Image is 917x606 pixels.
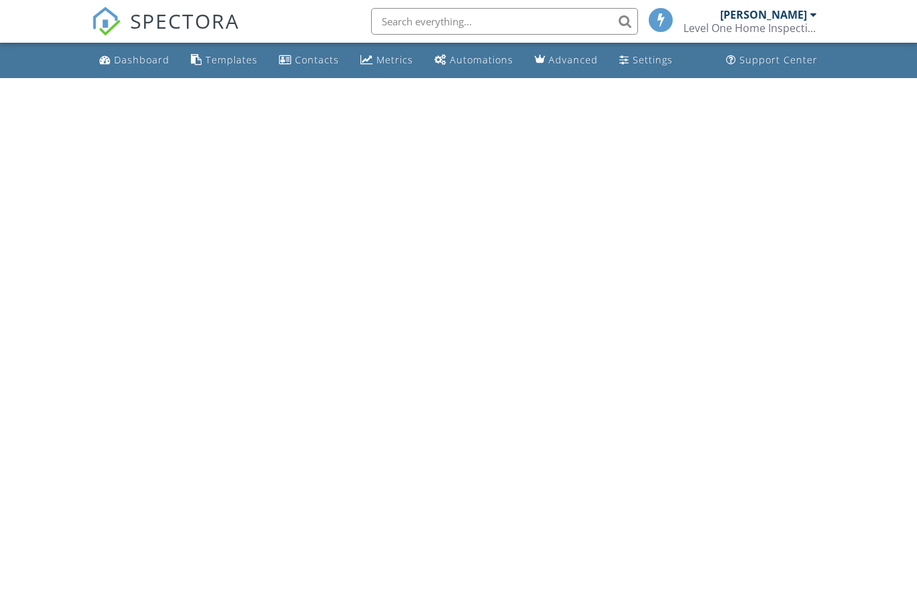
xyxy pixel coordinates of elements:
[114,53,170,66] div: Dashboard
[355,48,418,73] a: Metrics
[720,8,807,21] div: [PERSON_NAME]
[721,48,823,73] a: Support Center
[614,48,678,73] a: Settings
[295,53,339,66] div: Contacts
[739,53,818,66] div: Support Center
[429,48,519,73] a: Automations (Basic)
[91,7,121,36] img: The Best Home Inspection Software - Spectora
[633,53,673,66] div: Settings
[91,18,240,46] a: SPECTORA
[186,48,263,73] a: Templates
[549,53,598,66] div: Advanced
[130,7,240,35] span: SPECTORA
[529,48,603,73] a: Advanced
[450,53,513,66] div: Automations
[683,21,817,35] div: Level One Home Inspection
[371,8,638,35] input: Search everything...
[376,53,413,66] div: Metrics
[206,53,258,66] div: Templates
[94,48,175,73] a: Dashboard
[274,48,344,73] a: Contacts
